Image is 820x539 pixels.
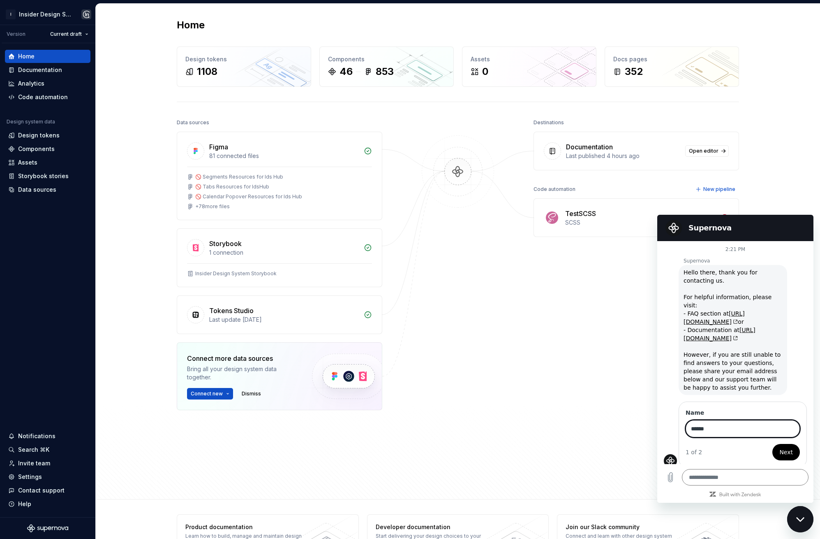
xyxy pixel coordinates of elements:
a: Data sources [5,183,90,196]
div: 81 connected files [209,152,359,160]
span: New pipeline [703,186,735,193]
div: Code automation [534,184,575,195]
div: Design tokens [18,131,60,139]
div: Join our Slack community [566,523,685,531]
div: Data sources [177,117,209,128]
div: Docs pages [613,55,730,63]
div: 1 connection [209,249,359,257]
button: Contact support [5,484,90,497]
div: 🚫 Tabs Resources for IdsHub [195,184,269,190]
div: Connect more data sources [187,353,298,363]
div: Documentation [18,66,62,74]
a: Storybook stories [5,170,90,183]
div: Developer documentation [376,523,495,531]
div: + 78 more files [195,203,230,210]
a: Assets [5,156,90,169]
div: Home [18,52,35,60]
a: Storybook1 connectionInsider Design System Storybook [177,228,382,287]
a: Analytics [5,77,90,90]
div: Code automation [18,93,68,101]
button: Notifications [5,430,90,443]
div: Storybook [209,239,242,249]
iframe: Messaging window [657,215,813,503]
div: Version [7,31,25,37]
div: Assets [18,158,37,167]
div: Tokens Studio [209,306,254,316]
div: Product documentation [185,523,305,531]
span: Dismiss [242,390,261,397]
a: Design tokens [5,129,90,142]
div: Insider Design System [19,10,72,19]
div: SCSS [565,218,716,227]
button: New pipeline [693,184,739,195]
div: Last published 4 hours ago [566,152,680,160]
button: Connect new [187,388,233,400]
a: Docs pages352 [605,46,739,87]
a: Components [5,142,90,156]
button: Help [5,497,90,511]
a: Documentation [5,63,90,77]
div: 853 [376,65,394,78]
div: Invite team [18,459,50,467]
div: 352 [625,65,643,78]
div: Documentation [566,142,613,152]
div: TestSCSS [565,209,596,218]
div: Data sources [18,186,56,194]
div: Insider Design System Storybook [195,270,277,277]
div: Design system data [7,118,55,125]
div: I [6,9,16,19]
div: Bring all your design system data together. [187,365,298,381]
div: 0 [482,65,488,78]
a: Assets0 [462,46,596,87]
button: Search ⌘K [5,443,90,456]
div: 🚫 Calendar Popover Resources for Ids Hub [195,193,302,200]
h2: Home [177,19,205,32]
svg: Supernova Logo [27,524,68,532]
button: IInsider Design SystemCagdas yildirim [2,5,94,23]
div: 🚫 Segments Resources for Ids Hub [195,174,283,180]
a: Design tokens1108 [177,46,311,87]
div: Assets [471,55,588,63]
span: Open editor [689,148,718,154]
span: Connect new [191,390,223,397]
div: Figma [209,142,228,152]
div: Notifications [18,432,55,440]
img: Cagdas yildirim [81,9,91,19]
div: Components [18,145,55,153]
a: Open editor [685,145,729,157]
div: Contact support [18,486,65,495]
a: Home [5,50,90,63]
a: Settings [5,470,90,483]
iframe: Button to launch messaging window, conversation in progress [787,506,813,532]
button: Current draft [46,28,92,40]
div: 1108 [197,65,217,78]
div: Settings [18,473,42,481]
a: Tokens StudioLast update [DATE] [177,295,382,334]
div: Destinations [534,117,564,128]
div: Components [328,55,445,63]
div: Design tokens [185,55,303,63]
a: Invite team [5,457,90,470]
div: Last update [DATE] [209,316,359,324]
a: Figma81 connected files🚫 Segments Resources for Ids Hub🚫 Tabs Resources for IdsHub🚫 Calendar Popo... [177,132,382,220]
div: Help [18,500,31,508]
div: Analytics [18,79,44,88]
div: 46 [340,65,353,78]
button: Dismiss [238,388,265,400]
div: Storybook stories [18,172,69,180]
div: Search ⌘K [18,446,49,454]
span: Current draft [50,31,82,37]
